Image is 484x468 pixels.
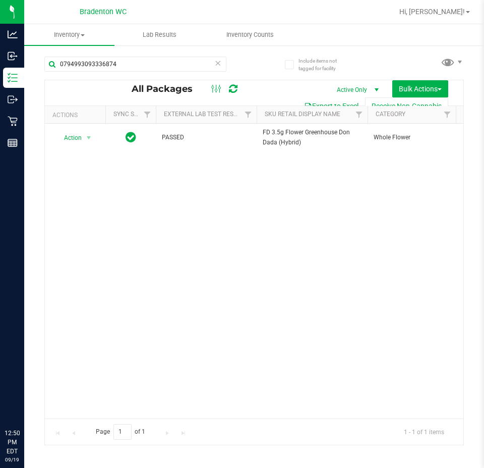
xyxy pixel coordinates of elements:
a: External Lab Test Result [164,111,243,118]
span: Whole Flower [374,133,450,142]
inline-svg: Retail [8,116,18,126]
div: Actions [52,112,101,119]
inline-svg: Analytics [8,29,18,39]
a: Filter [240,106,257,123]
span: select [83,131,95,145]
span: Hi, [PERSON_NAME]! [399,8,465,16]
inline-svg: Inventory [8,73,18,83]
a: Sync Status [113,111,152,118]
span: Include items not tagged for facility [298,57,349,72]
inline-svg: Inbound [8,51,18,61]
span: Action [55,131,82,145]
p: 12:50 PM EDT [5,429,20,456]
span: All Packages [132,83,203,94]
inline-svg: Outbound [8,94,18,105]
a: Sku Retail Display Name [265,111,340,118]
span: PASSED [162,133,251,142]
span: Bradenton WC [80,8,127,16]
button: Export to Excel [297,97,365,115]
span: Bulk Actions [399,85,442,93]
span: Inventory Counts [213,30,287,39]
input: Search Package ID, Item Name, SKU, Lot or Part Number... [44,57,226,72]
p: 09/19 [5,456,20,463]
span: FD 3.5g Flower Greenhouse Don Dada (Hybrid) [263,128,361,147]
input: 1 [113,424,132,440]
button: Receive Non-Cannabis [365,97,448,115]
inline-svg: Reports [8,138,18,148]
span: In Sync [126,130,136,144]
span: Lab Results [129,30,190,39]
button: Bulk Actions [392,80,448,97]
a: Filter [139,106,156,123]
span: 1 - 1 of 1 items [396,424,452,439]
a: Inventory [24,24,114,45]
a: Lab Results [114,24,205,45]
span: Inventory [24,30,114,39]
a: Filter [351,106,368,123]
span: Clear [214,57,221,70]
a: Filter [439,106,456,123]
span: Page of 1 [87,424,154,440]
a: Category [376,111,405,118]
iframe: Resource center [10,387,40,418]
a: Inventory Counts [205,24,295,45]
